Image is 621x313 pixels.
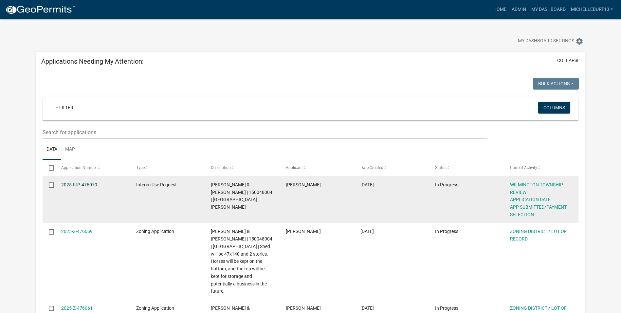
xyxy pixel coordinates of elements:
button: Columns [538,102,570,114]
h5: Applications Needing My Attention: [41,57,144,65]
span: In Progress [435,229,458,234]
span: Date Created [360,165,383,170]
datatable-header-cell: Select [43,160,55,176]
span: In Progress [435,305,458,311]
a: WILMINGTON TOWNSHIP REVIEW [510,182,563,195]
datatable-header-cell: Type [130,160,205,176]
span: Application Number [61,165,97,170]
a: APP SUBMITTED/PAYMENT SELECTION [510,204,567,217]
button: My Dashboard Settingssettings [513,35,589,48]
a: Data [43,139,61,160]
a: Admin [509,3,529,16]
span: 09/09/2025 [360,305,374,311]
datatable-header-cell: Description [205,160,279,176]
a: Map [61,139,79,160]
datatable-header-cell: Application Number [55,160,130,176]
span: 09/09/2025 [360,229,374,234]
a: My Dashboard [529,3,568,16]
span: Type [136,165,145,170]
span: 09/09/2025 [360,182,374,187]
a: michelleburt13 [568,3,616,16]
a: 2025-Z-476069 [61,229,93,234]
a: + Filter [50,102,79,114]
span: BORNTRAGER,BENJY & MARTHA | 150048004 | Wilmington | Shed will be 47x140 and 2 stories. Horses wi... [211,229,272,294]
a: Home [491,3,509,16]
input: Search for applications [43,126,487,139]
span: Interim Use Request [136,182,177,187]
datatable-header-cell: Date Created [354,160,429,176]
button: collapse [557,57,580,64]
span: Status [435,165,447,170]
datatable-header-cell: Status [429,160,503,176]
a: ZONING DISTRICT / LOT OF RECORD [510,229,567,241]
button: Bulk Actions [533,78,579,90]
span: Zoning Application [136,229,174,234]
datatable-header-cell: Current Activity [503,160,578,176]
span: Michelle Burt [286,182,321,187]
span: BORNTRAGER,BENJY & MARTHA | 150048004 | Wilmington I [211,182,272,210]
a: APPLICATION DATE [510,197,551,202]
a: 2025-Z-476061 [61,305,93,311]
span: Michelle Burt [286,305,321,311]
datatable-header-cell: Applicant [279,160,354,176]
span: My Dashboard Settings [518,37,574,45]
span: In Progress [435,182,458,187]
i: settings [575,37,583,45]
span: Applicant [286,165,303,170]
span: Description [211,165,231,170]
a: 2025-IUP-476079 [61,182,97,187]
span: Zoning Application [136,305,174,311]
span: Current Activity [510,165,537,170]
span: Michelle Burt [286,229,321,234]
